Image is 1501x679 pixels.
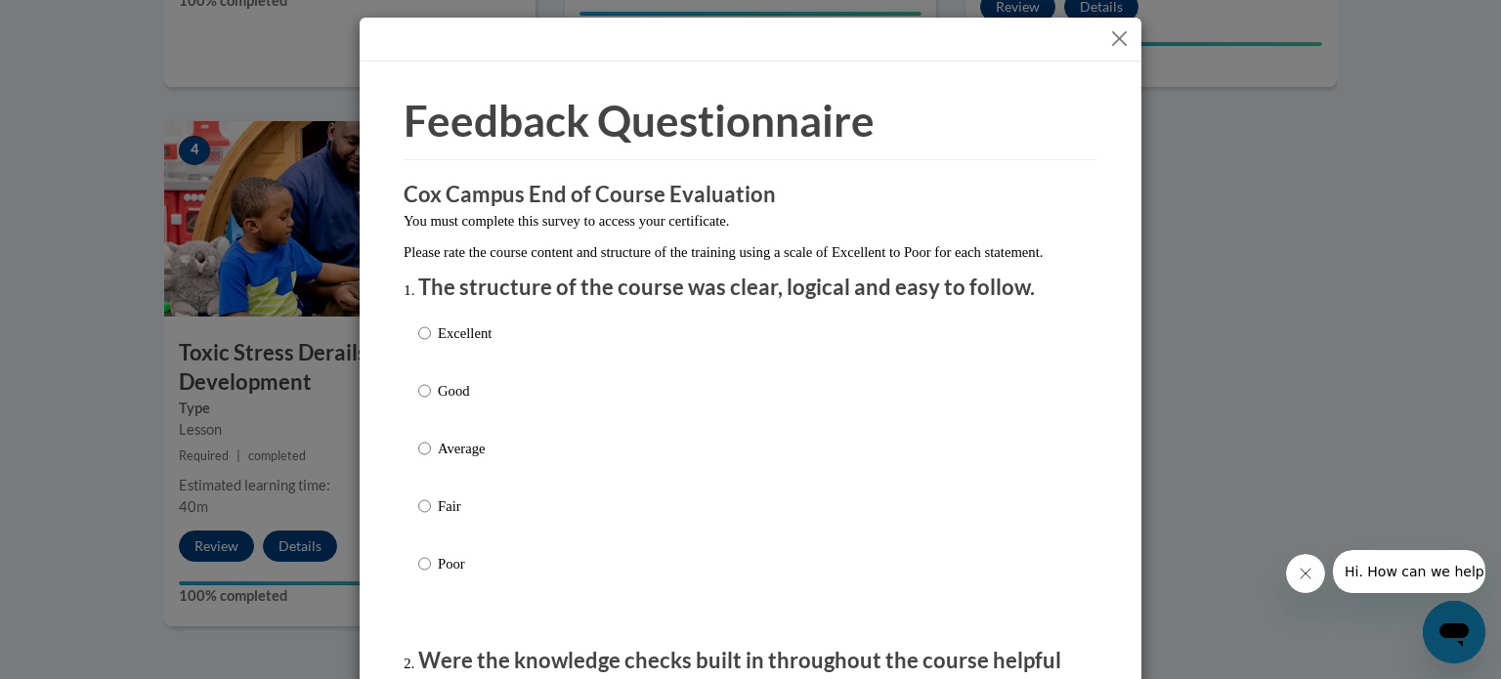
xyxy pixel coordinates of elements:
button: Close [1107,26,1132,51]
iframe: Message from company [1333,550,1485,593]
iframe: Close message [1286,554,1325,593]
input: Good [418,380,431,402]
p: Poor [438,553,492,574]
span: Hi. How can we help? [12,14,158,29]
p: Please rate the course content and structure of the training using a scale of Excellent to Poor f... [404,241,1097,263]
p: Fair [438,495,492,517]
h3: Cox Campus End of Course Evaluation [404,180,1097,210]
input: Average [418,438,431,459]
p: The structure of the course was clear, logical and easy to follow. [418,273,1083,303]
input: Fair [418,495,431,517]
p: Average [438,438,492,459]
span: Feedback Questionnaire [404,95,875,146]
p: You must complete this survey to access your certificate. [404,210,1097,232]
p: Good [438,380,492,402]
p: Excellent [438,322,492,344]
input: Excellent [418,322,431,344]
input: Poor [418,553,431,574]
